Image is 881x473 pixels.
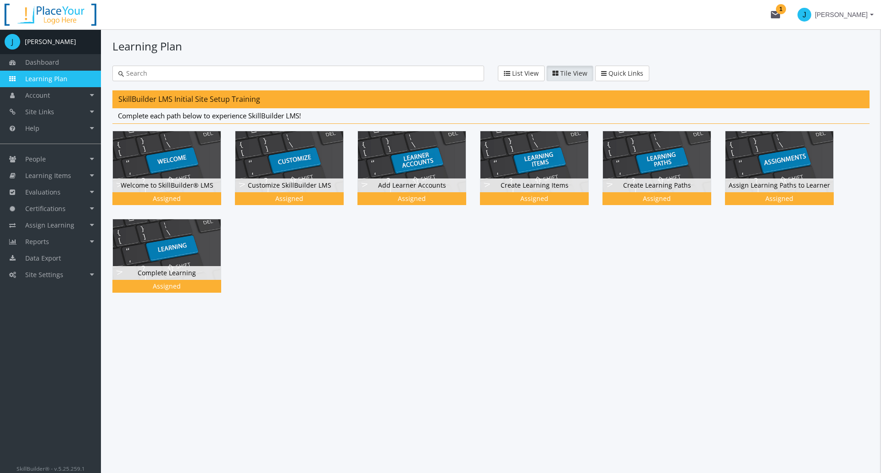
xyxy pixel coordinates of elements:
span: Quick Links [608,69,643,78]
span: J [797,8,811,22]
span: Certifications [25,204,66,213]
span: Reports [25,237,49,246]
div: Assigned [359,194,464,203]
div: Add Learner Accounts [358,178,466,192]
div: Add Learner Accounts [357,131,480,218]
span: Site Links [25,107,54,116]
small: SkillBuilder® - v.5.25.259.1 [17,465,85,472]
div: Assigned [114,194,219,203]
h1: Learning Plan [112,39,870,54]
div: Create Learning Paths [603,178,711,192]
span: Evaluations [25,188,61,196]
div: Welcome to SkillBuilder® LMS [112,131,235,218]
div: Welcome to SkillBuilder® LMS [113,178,221,192]
span: Assign Learning [25,221,74,229]
input: Search [124,69,478,78]
span: Learning Items [25,171,71,180]
span: Complete each path below to experience SkillBuilder LMS! [118,111,301,120]
div: Complete Learning [112,219,235,306]
div: Assigned [727,194,832,203]
div: [PERSON_NAME] [25,37,76,46]
div: Assign Learning Paths to Learner [725,178,833,192]
span: List View [512,69,539,78]
span: [PERSON_NAME] [815,6,868,23]
div: Create Learning Paths [602,131,725,218]
div: Assigned [114,282,219,291]
span: J [5,34,20,50]
div: Create Learning Items [480,131,602,218]
span: Learning Plan [25,74,67,83]
span: People [25,155,46,163]
div: Customize SkillBuilder LMS [235,178,343,192]
span: SkillBuilder LMS Initial Site Setup Training [118,94,260,104]
div: Assigned [237,194,342,203]
div: Assigned [604,194,709,203]
div: Complete Learning [113,266,221,280]
mat-icon: mail [770,9,781,20]
div: Customize SkillBuilder LMS [235,131,357,218]
span: Tile View [560,69,587,78]
span: Account [25,91,50,100]
span: Data Export [25,254,61,262]
div: Create Learning Items [480,178,588,192]
div: Assign Learning Paths to Learner [725,131,848,218]
span: Help [25,124,39,133]
div: Assigned [482,194,587,203]
span: Dashboard [25,58,59,67]
span: Site Settings [25,270,63,279]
